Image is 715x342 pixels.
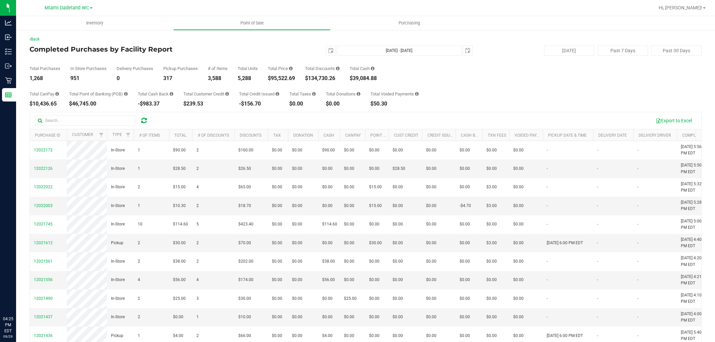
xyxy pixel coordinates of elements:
span: - [547,184,548,190]
span: $0.00 [460,277,470,283]
span: $0.00 [393,147,403,153]
span: $0.00 [426,295,436,302]
span: $0.00 [272,147,282,153]
span: $0.00 [369,295,379,302]
a: Pickup Date & Time [548,133,587,138]
span: $0.00 [292,184,302,190]
span: $0.00 [292,147,302,153]
span: Inventory [77,20,112,26]
span: $0.00 [460,258,470,265]
div: $50.30 [370,101,419,107]
a: Type [112,132,122,137]
i: Sum of the successful, non-voided point-of-banking payment transactions, both via payment termina... [124,92,128,96]
span: $10.00 [238,314,251,320]
button: [DATE] [544,46,594,56]
span: $3.00 [486,184,497,190]
span: $0.00 [272,165,282,172]
span: $0.00 [513,184,524,190]
span: $0.00 [344,203,354,209]
span: $26.50 [238,165,251,172]
span: - [597,277,598,283]
span: - [637,314,638,320]
span: 5 [196,221,199,227]
span: $0.00 [513,277,524,283]
span: $0.00 [369,221,379,227]
span: $0.00 [272,314,282,320]
span: $3.00 [486,203,497,209]
span: 2 [196,203,199,209]
span: - [637,165,638,172]
span: $0.00 [272,277,282,283]
div: Total Credit Issued [239,92,279,96]
span: $0.00 [344,184,354,190]
span: [DATE] 5:28 PM EDT [681,199,706,212]
span: $56.00 [322,277,335,283]
a: Point of Sale [173,16,331,30]
input: Search... [35,116,135,126]
a: Cash Back [461,133,483,138]
span: Miami Dadeland WC [45,5,89,11]
inline-svg: Inventory [5,48,12,55]
span: $90.00 [322,147,335,153]
a: # of Items [139,133,160,138]
span: In-Store [111,147,125,153]
div: $95,522.69 [268,76,295,81]
div: Total Point of Banking (POB) [69,92,128,96]
span: $0.00 [393,295,403,302]
span: - [637,221,638,227]
span: - [597,258,598,265]
inline-svg: Reports [5,91,12,98]
span: $0.00 [486,147,497,153]
div: 0 [117,76,153,81]
span: $0.00 [173,314,183,320]
span: $0.00 [322,240,333,246]
span: $0.00 [486,314,497,320]
span: $174.00 [238,277,253,283]
a: CanPay [345,133,361,138]
span: - [547,277,548,283]
span: $0.00 [513,221,524,227]
a: Discounts [240,133,261,138]
inline-svg: Retail [5,77,12,84]
span: 4 [196,184,199,190]
span: $0.00 [322,165,333,172]
span: $0.00 [292,314,302,320]
span: 12021437 [34,315,53,319]
span: $0.00 [426,203,436,209]
span: 12022126 [34,166,53,171]
span: $18.70 [238,203,251,209]
span: Purchasing [390,20,429,26]
span: $0.00 [322,314,333,320]
span: $0.00 [272,203,282,209]
span: 1 [196,314,199,320]
span: $3.00 [486,240,497,246]
span: $202.00 [238,258,253,265]
span: $0.00 [426,221,436,227]
span: [DATE] 4:21 PM EDT [681,274,706,286]
span: $15.00 [173,184,186,190]
inline-svg: Analytics [5,19,12,26]
span: Hi, [PERSON_NAME]! [659,5,702,10]
div: Delivery Purchases [117,66,153,71]
span: [DATE] 4:20 PM EDT [681,255,706,268]
span: - [547,165,548,172]
i: Sum of the successful, non-voided cash payment transactions for all purchases in the date range. ... [371,66,374,71]
span: $0.00 [292,203,302,209]
span: [DATE] 5:56 PM EDT [681,144,706,156]
a: Credit Issued [427,133,455,138]
div: 317 [163,76,198,81]
span: $0.00 [486,165,497,172]
span: $0.00 [393,221,403,227]
span: 2 [138,184,140,190]
span: 12021745 [34,222,53,226]
div: Total Customer Credit [183,92,229,96]
h4: Completed Purchases by Facility Report [29,46,253,53]
span: $0.00 [322,203,333,209]
span: $25.00 [173,295,186,302]
span: $30.00 [369,240,382,246]
div: $46,745.00 [69,101,128,107]
i: Sum of all account credit issued for all refunds from returned purchases in the date range. [276,92,279,96]
span: 12022003 [34,203,53,208]
span: $0.00 [344,240,354,246]
span: $0.00 [344,258,354,265]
